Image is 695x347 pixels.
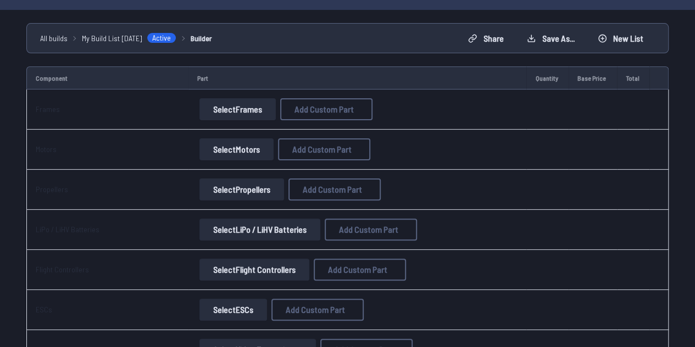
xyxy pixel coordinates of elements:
[617,66,650,89] td: Total
[280,98,372,120] button: Add Custom Part
[199,98,276,120] button: SelectFrames
[26,66,188,89] td: Component
[199,219,320,240] button: SelectLiPo / LiHV Batteries
[292,145,352,154] span: Add Custom Part
[199,138,274,160] button: SelectMotors
[459,30,513,47] button: Share
[82,32,176,44] a: My Build List [DATE]Active
[286,305,345,314] span: Add Custom Part
[314,259,406,281] button: Add Custom Part
[325,219,417,240] button: Add Custom Part
[36,144,57,154] a: Motors
[191,32,212,44] a: Builder
[303,185,362,194] span: Add Custom Part
[271,299,364,321] button: Add Custom Part
[328,265,387,274] span: Add Custom Part
[188,66,526,89] td: Part
[147,32,176,43] span: Active
[36,225,99,234] a: LiPo / LiHV Batteries
[197,178,286,200] a: SelectPropellers
[526,66,568,89] td: Quantity
[518,30,584,47] button: Save as...
[197,98,278,120] a: SelectFrames
[199,259,309,281] button: SelectFlight Controllers
[339,225,398,234] span: Add Custom Part
[36,265,89,274] a: Flight Controllers
[82,32,142,44] span: My Build List [DATE]
[36,184,68,194] a: Propellers
[278,138,370,160] button: Add Custom Part
[588,30,653,47] button: New List
[288,178,381,200] button: Add Custom Part
[36,104,60,114] a: Frames
[294,105,354,114] span: Add Custom Part
[197,219,323,240] a: SelectLiPo / LiHV Batteries
[199,299,267,321] button: SelectESCs
[197,138,276,160] a: SelectMotors
[199,178,284,200] button: SelectPropellers
[197,259,312,281] a: SelectFlight Controllers
[569,66,617,89] td: Base Price
[40,32,68,44] a: All builds
[36,305,52,314] a: ESCs
[197,299,269,321] a: SelectESCs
